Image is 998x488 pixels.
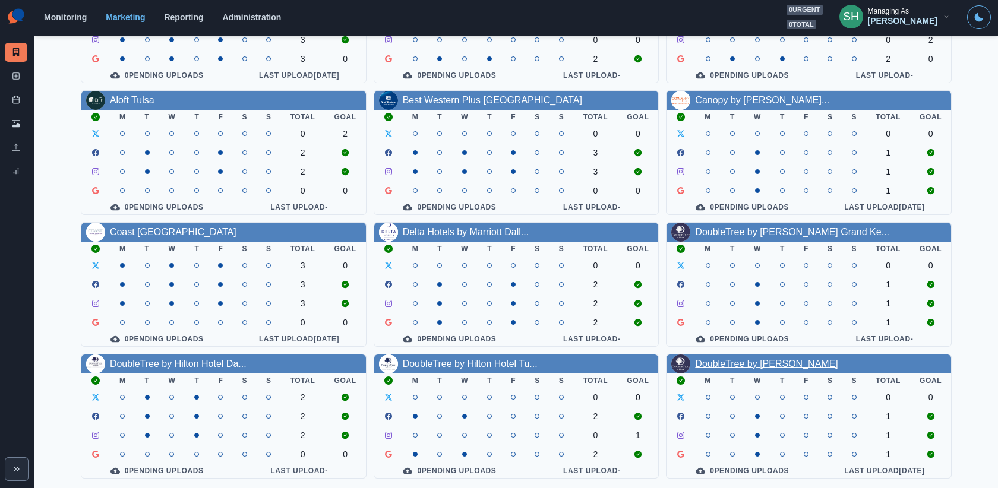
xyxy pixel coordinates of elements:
th: S [842,373,867,388]
th: T [721,110,744,124]
div: 0 [627,186,649,195]
th: S [232,110,257,124]
th: S [525,373,549,388]
div: 1 [876,449,901,459]
div: Last Upload - [242,466,356,476]
a: Reporting [164,12,203,22]
div: 0 [334,261,356,270]
a: DoubleTree by Hilton Hotel Da... [110,359,247,369]
th: M [403,110,428,124]
th: S [549,110,574,124]
th: Goal [617,110,658,124]
th: S [842,110,867,124]
th: T [428,373,451,388]
th: S [818,373,842,388]
div: 2 [290,167,315,176]
th: T [135,242,159,256]
a: Review Summary [5,161,27,180]
div: 0 Pending Uploads [91,202,223,212]
div: 0 Pending Uploads [384,71,516,80]
th: S [842,242,867,256]
button: Managing As[PERSON_NAME] [830,5,960,28]
div: Last Upload - [535,334,649,344]
a: New Post [5,66,27,85]
div: 0 [583,35,608,45]
div: 0 [334,54,356,64]
a: Aloft Tulsa [110,95,154,105]
div: 3 [290,280,315,289]
th: Total [866,242,910,256]
th: Goal [325,110,366,124]
div: 0 [334,186,356,195]
div: 1 [876,430,901,440]
div: 1 [627,430,649,440]
div: 3 [583,148,608,157]
th: Total [573,373,617,388]
div: 0 [290,129,315,138]
th: W [159,110,185,124]
a: Monitoring [44,12,87,22]
div: 0 [583,392,608,402]
a: Marketing [106,12,145,22]
th: T [770,373,794,388]
span: 0 urgent [787,5,823,15]
div: 0 Pending Uploads [676,202,808,212]
th: M [110,110,135,124]
div: 2 [583,280,608,289]
a: Coast [GEOGRAPHIC_DATA] [110,227,236,237]
a: Marketing Summary [5,43,27,62]
th: Total [281,373,325,388]
div: 0 [334,449,356,459]
div: 1 [876,186,901,195]
th: F [501,373,525,388]
div: 1 [876,167,901,176]
th: Total [281,242,325,256]
div: 0 [876,129,901,138]
img: 145076192174922 [671,354,690,373]
div: Last Upload - [242,202,356,212]
div: 2 [290,411,315,421]
a: Post Schedule [5,90,27,109]
th: W [744,110,770,124]
div: 0 Pending Uploads [384,202,516,212]
th: Total [866,373,910,388]
div: 2 [583,449,608,459]
th: Total [866,110,910,124]
a: Delta Hotels by Marriott Dall... [403,227,529,237]
th: Total [573,110,617,124]
a: DoubleTree by [PERSON_NAME] Grand Ke... [695,227,889,237]
th: T [721,373,744,388]
th: W [744,242,770,256]
div: 0 [627,129,649,138]
div: 0 [290,186,315,195]
th: T [428,110,451,124]
div: Last Upload [DATE] [242,334,356,344]
div: 0 [290,449,315,459]
div: 2 [583,318,608,327]
img: 116913784609036 [86,223,105,242]
th: Total [281,110,325,124]
a: DoubleTree by [PERSON_NAME] [695,359,838,369]
img: 92019168018 [379,354,398,373]
span: 0 total [787,20,816,30]
img: 107591225556643 [379,91,398,110]
th: T [135,373,159,388]
th: M [403,373,428,388]
div: 0 [920,392,942,402]
th: T [478,242,501,256]
button: Expand [5,457,29,481]
th: F [794,242,818,256]
a: Administration [223,12,282,22]
th: S [232,242,257,256]
div: 2 [290,430,315,440]
th: S [818,242,842,256]
th: W [159,373,185,388]
th: T [185,110,209,124]
a: Media Library [5,114,27,133]
a: Canopy by [PERSON_NAME]... [695,95,829,105]
div: 2 [583,54,608,64]
div: 0 Pending Uploads [91,334,223,344]
div: 0 Pending Uploads [676,466,808,476]
th: Goal [910,242,951,256]
div: 2 [920,35,942,45]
